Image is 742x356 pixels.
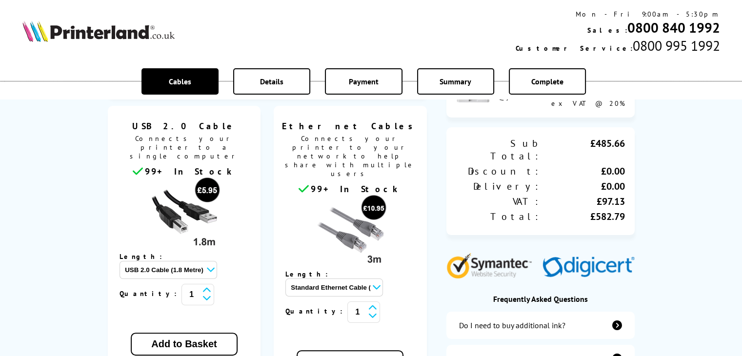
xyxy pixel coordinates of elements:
[541,210,625,223] div: £582.79
[541,137,625,162] div: £485.66
[632,37,720,55] span: 0800 995 1992
[147,177,221,250] img: usb cable
[314,195,387,268] img: Ethernet cable
[446,251,539,278] img: Symantec Website Security
[22,20,175,42] img: Printerland Logo
[349,77,379,86] span: Payment
[115,120,254,132] span: USB 2.0 Cable
[311,183,401,195] span: 99+ In Stock
[627,19,720,37] a: 0800 840 1992
[113,132,256,165] span: Connects your printer to a single computer
[281,120,420,132] span: Ethernet Cables
[145,166,236,177] span: 99+ In Stock
[446,312,635,339] a: additional-ink
[285,270,338,278] span: Length:
[285,307,347,316] span: Quantity:
[120,289,181,298] span: Quantity:
[260,77,283,86] span: Details
[456,137,541,162] div: Sub Total:
[456,180,541,193] div: Delivery:
[131,333,237,356] button: Add to Basket
[459,320,565,330] div: Do I need to buy additional ink?
[279,132,422,183] span: Connects your printer to your network to help share with multiple users
[169,77,191,86] span: Cables
[551,99,625,108] span: ex VAT @ 20%
[456,165,541,178] div: Discount:
[541,195,625,208] div: £97.13
[587,26,627,35] span: Sales:
[541,180,625,193] div: £0.00
[446,294,635,304] div: Frequently Asked Questions
[542,257,635,278] img: Digicert
[456,195,541,208] div: VAT:
[515,44,632,53] span: Customer Service:
[456,210,541,223] div: Total:
[515,10,720,19] div: Mon - Fri 9:00am - 5:30pm
[440,77,471,86] span: Summary
[120,252,172,261] span: Length:
[531,77,563,86] span: Complete
[541,165,625,178] div: £0.00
